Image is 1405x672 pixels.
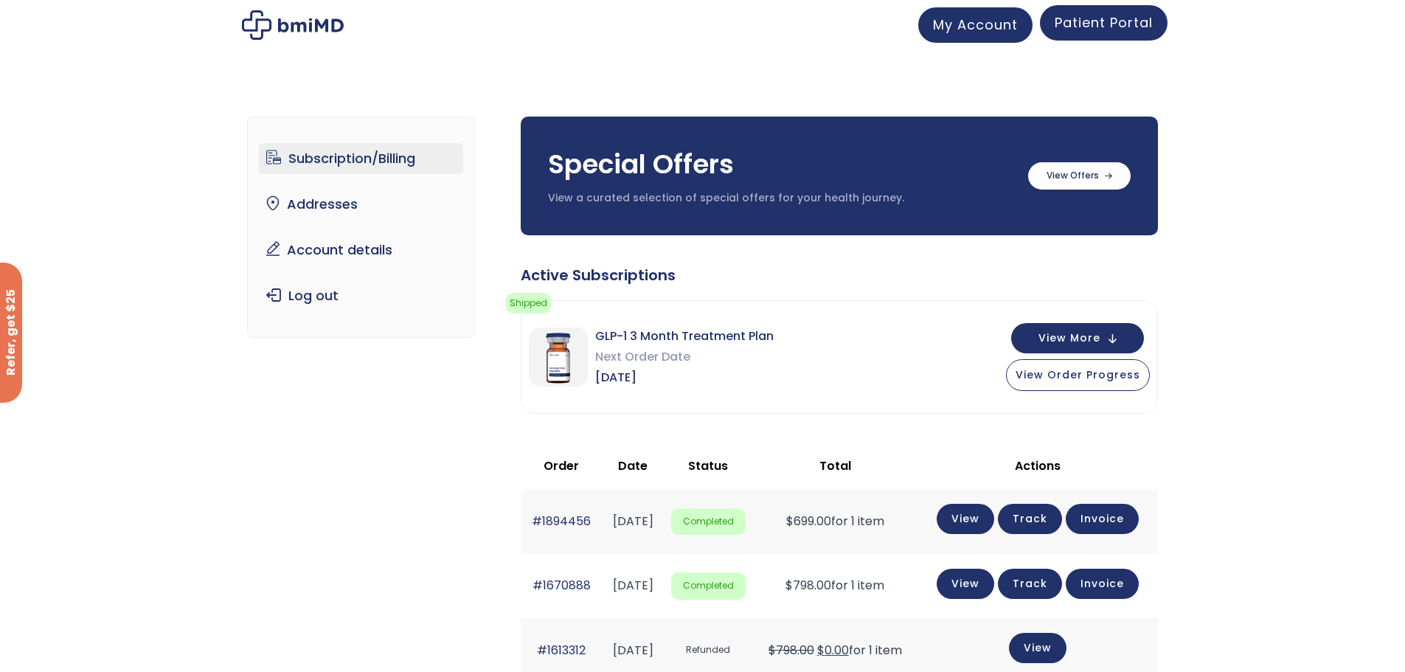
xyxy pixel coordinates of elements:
a: Subscription/Billing [259,143,463,174]
span: Next Order Date [595,347,774,367]
span: Status [688,457,728,474]
span: Order [544,457,579,474]
span: Refunded [671,637,746,664]
span: Completed [671,572,746,600]
a: #1894456 [532,513,591,530]
span: Date [618,457,648,474]
span: View Order Progress [1016,367,1140,382]
time: [DATE] [613,513,653,530]
a: Log out [259,280,463,311]
span: My Account [933,15,1018,34]
span: $ [786,513,794,530]
span: View More [1038,333,1100,343]
span: Total [819,457,851,474]
span: Actions [1015,457,1061,474]
span: 0.00 [817,642,849,659]
a: View [937,569,994,599]
del: $798.00 [769,642,814,659]
nav: Account pages [247,117,475,338]
span: 699.00 [786,513,831,530]
a: Track [998,504,1062,534]
span: Patient Portal [1055,13,1153,32]
a: Addresses [259,189,463,220]
span: GLP-1 3 Month Treatment Plan [595,326,774,347]
td: for 1 item [753,489,917,553]
button: View Order Progress [1006,359,1150,391]
a: My Account [918,7,1033,43]
a: Account details [259,235,463,266]
span: 798.00 [785,577,831,594]
h3: Special Offers [548,146,1013,183]
time: [DATE] [613,577,653,594]
img: GLP-1 3 Month Treatment Plan [529,328,588,387]
a: Invoice [1066,504,1139,534]
button: View More [1011,323,1144,353]
a: #1613312 [537,642,586,659]
a: Patient Portal [1040,5,1168,41]
p: View a curated selection of special offers for your health journey. [548,191,1013,206]
a: Invoice [1066,569,1139,599]
a: #1670888 [532,577,591,594]
a: Track [998,569,1062,599]
div: Active Subscriptions [521,265,1158,285]
time: [DATE] [613,642,653,659]
span: $ [785,577,793,594]
img: My account [242,10,344,40]
a: View [937,504,994,534]
td: for 1 item [753,554,917,618]
span: Shipped [506,293,551,314]
span: [DATE] [595,367,774,388]
a: View [1009,633,1066,663]
span: Completed [671,508,746,536]
span: $ [817,642,825,659]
